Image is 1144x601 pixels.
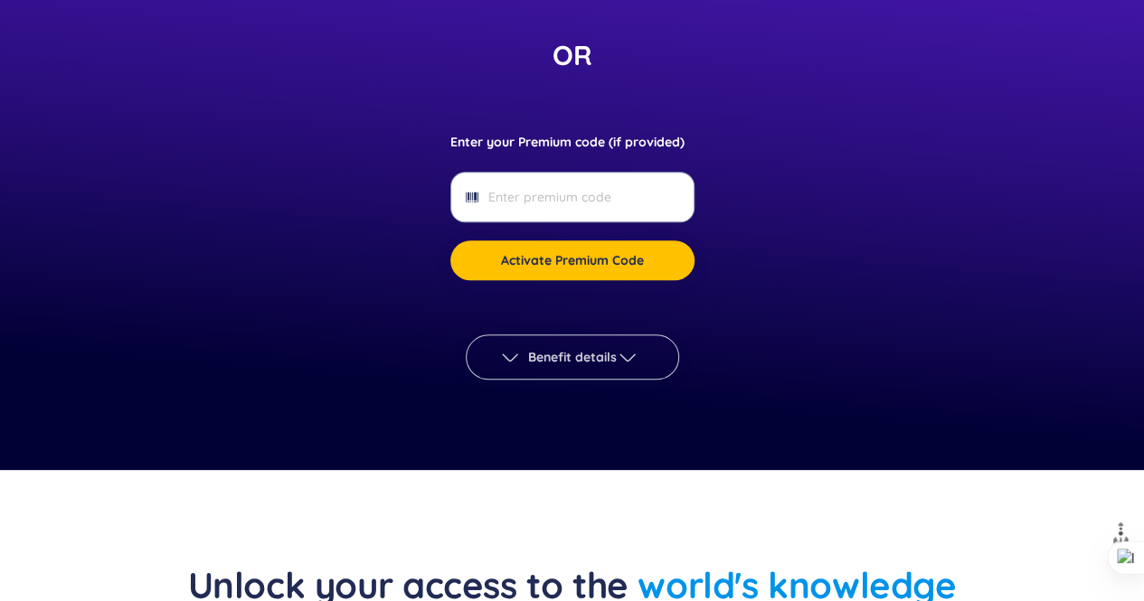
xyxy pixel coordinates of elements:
span: Activate Premium Code [501,251,644,269]
p: Enter your Premium code (if provided) [450,132,685,152]
span: Benefit details [528,348,617,366]
span: barcode [466,191,478,203]
button: Benefit details [466,334,679,380]
img: to top [1106,521,1135,550]
div: OR [90,34,1054,77]
button: Activate Premium Code [450,240,695,280]
input: Enter premium code [488,187,655,207]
